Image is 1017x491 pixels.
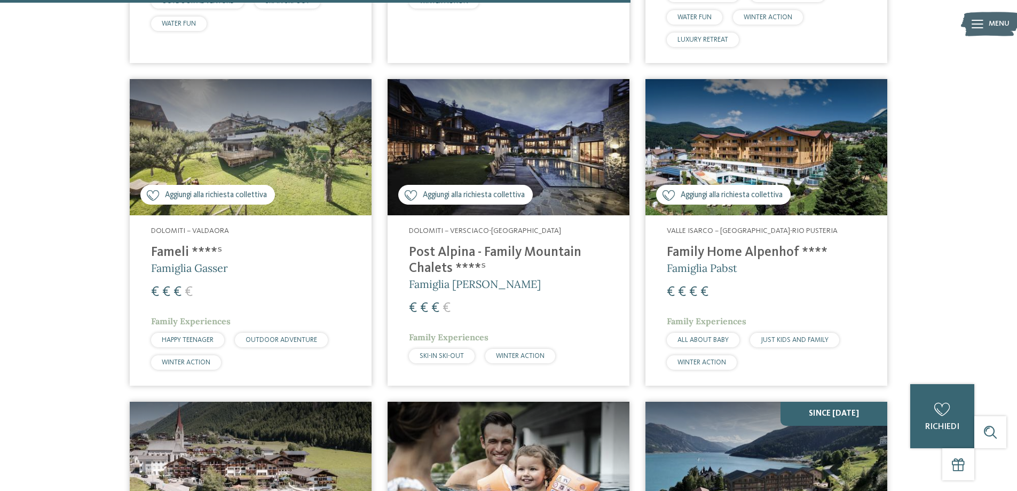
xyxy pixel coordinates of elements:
[645,79,887,385] a: Cercate un hotel per famiglie? Qui troverete solo i migliori! Aggiungi alla richiesta collettiva ...
[496,353,545,360] span: WINTER ACTION
[681,190,783,201] span: Aggiungi alla richiesta collettiva
[420,301,428,315] span: €
[431,301,439,315] span: €
[761,337,829,344] span: JUST KIDS AND FAMILY
[151,261,228,275] span: Famiglia Gasser
[667,316,746,326] span: Family Experiences
[677,337,729,344] span: ALL ABOUT BABY
[645,79,887,215] img: Family Home Alpenhof ****
[744,14,792,21] span: WINTER ACTION
[925,423,959,431] span: richiedi
[174,285,182,299] span: €
[667,285,675,299] span: €
[423,190,525,201] span: Aggiungi alla richiesta collettiva
[667,245,866,261] h4: Family Home Alpenhof ****
[246,337,317,344] span: OUTDOOR ADVENTURE
[151,227,229,235] span: Dolomiti – Valdaora
[420,353,464,360] span: SKI-IN SKI-OUT
[409,301,417,315] span: €
[409,277,541,291] span: Famiglia [PERSON_NAME]
[162,359,210,366] span: WINTER ACTION
[700,285,708,299] span: €
[443,301,451,315] span: €
[667,261,737,275] span: Famiglia Pabst
[677,359,726,366] span: WINTER ACTION
[162,20,196,27] span: WATER FUN
[667,227,838,235] span: Valle Isarco – [GEOGRAPHIC_DATA]-Rio Pusteria
[677,14,712,21] span: WATER FUN
[409,245,608,277] h4: Post Alpina - Family Mountain Chalets ****ˢ
[388,79,629,215] img: Post Alpina - Family Mountain Chalets ****ˢ
[409,227,561,235] span: Dolomiti – Versciaco-[GEOGRAPHIC_DATA]
[162,285,170,299] span: €
[151,316,231,326] span: Family Experiences
[689,285,697,299] span: €
[151,285,159,299] span: €
[677,36,728,43] span: LUXURY RETREAT
[130,79,372,215] img: Cercate un hotel per famiglie? Qui troverete solo i migliori!
[409,332,488,342] span: Family Experiences
[130,79,372,385] a: Cercate un hotel per famiglie? Qui troverete solo i migliori! Aggiungi alla richiesta collettiva ...
[165,190,267,201] span: Aggiungi alla richiesta collettiva
[678,285,686,299] span: €
[162,337,214,344] span: HAPPY TEENAGER
[185,285,193,299] span: €
[388,79,629,385] a: Cercate un hotel per famiglie? Qui troverete solo i migliori! Aggiungi alla richiesta collettiva ...
[910,384,974,448] a: richiedi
